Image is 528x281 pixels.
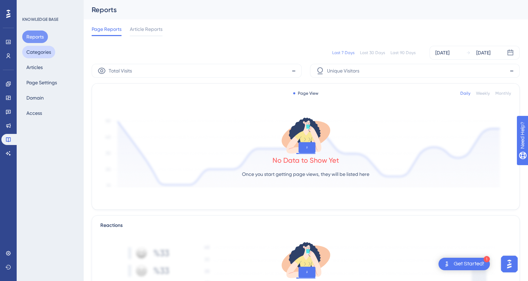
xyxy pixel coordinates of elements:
button: Reports [22,31,48,43]
div: Daily [460,91,470,96]
div: Last 7 Days [332,50,354,56]
div: Last 90 Days [391,50,416,56]
div: [DATE] [435,49,450,57]
img: launcher-image-alternative-text [443,260,451,268]
div: Reactions [100,221,511,230]
div: 1 [484,256,490,262]
span: Article Reports [130,25,162,33]
div: Open Get Started! checklist, remaining modules: 1 [438,258,490,270]
div: KNOWLEDGE BASE [22,17,58,22]
button: Articles [22,61,47,74]
iframe: UserGuiding AI Assistant Launcher [499,254,520,274]
span: Unique Visitors [327,67,359,75]
span: Need Help? [16,2,43,10]
button: Domain [22,92,48,104]
span: Page Reports [92,25,121,33]
span: Total Visits [109,67,132,75]
span: - [510,65,514,76]
p: Once you start getting page views, they will be listed here [242,170,369,178]
div: No Data to Show Yet [273,155,339,165]
div: Page View [293,91,318,96]
button: Access [22,107,46,119]
button: Page Settings [22,76,61,89]
div: Monthly [495,91,511,96]
div: Last 30 Days [360,50,385,56]
button: Categories [22,46,55,58]
div: Get Started! [454,260,484,268]
span: - [292,65,296,76]
div: Weekly [476,91,490,96]
div: Reports [92,5,502,15]
div: [DATE] [476,49,491,57]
